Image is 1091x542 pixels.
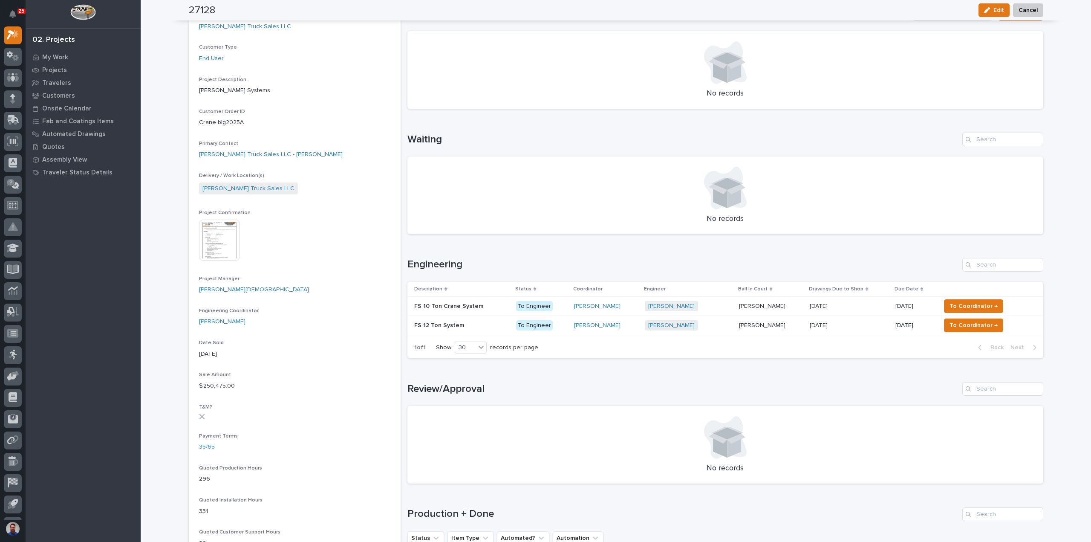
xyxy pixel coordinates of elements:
[199,210,251,215] span: Project Confirmation
[199,45,237,50] span: Customer Type
[199,466,262,471] span: Quoted Production Hours
[11,10,22,24] div: Notifications25
[574,303,621,310] a: [PERSON_NAME]
[418,214,1033,224] p: No records
[26,153,141,166] a: Assembly View
[199,372,231,377] span: Sale Amount
[26,115,141,128] a: Fab and Coatings Items
[944,319,1003,332] button: To Coordinator →
[19,8,24,14] p: 25
[962,133,1043,146] input: Search
[26,51,141,64] a: My Work
[407,383,959,395] h1: Review/Approval
[199,382,390,391] p: $ 250,475.00
[738,284,768,294] p: Ball In Court
[407,133,959,146] h1: Waiting
[4,5,22,23] button: Notifications
[944,299,1003,313] button: To Coordinator →
[1007,344,1043,351] button: Next
[199,86,390,95] p: [PERSON_NAME] Systems
[199,443,215,452] a: 35/65
[26,76,141,89] a: Travelers
[1019,5,1038,15] span: Cancel
[407,296,1043,316] tr: FS 10 Ton Crane SystemFS 10 Ton Crane System To Engineer[PERSON_NAME] [PERSON_NAME] [PERSON_NAME]...
[407,508,959,520] h1: Production + Done
[515,284,531,294] p: Status
[993,6,1004,14] span: Edit
[199,173,264,178] span: Delivery / Work Location(s)
[26,166,141,179] a: Traveler Status Details
[199,77,246,82] span: Project Description
[199,308,259,313] span: Engineering Coordinator
[42,92,75,100] p: Customers
[985,344,1004,351] span: Back
[199,54,224,63] a: End User
[895,322,933,329] p: [DATE]
[199,150,343,159] a: [PERSON_NAME] Truck Sales LLC - [PERSON_NAME]
[1013,3,1043,17] button: Cancel
[42,54,68,61] p: My Work
[407,258,959,271] h1: Engineering
[42,105,92,113] p: Onsite Calendar
[971,344,1007,351] button: Back
[407,337,433,358] p: 1 of 1
[895,284,918,294] p: Due Date
[516,301,553,312] div: To Engineer
[199,285,309,294] a: [PERSON_NAME][DEMOGRAPHIC_DATA]
[810,301,829,310] p: [DATE]
[70,4,95,20] img: Workspace Logo
[950,301,998,311] span: To Coordinator →
[4,520,22,538] button: users-avatar
[418,464,1033,473] p: No records
[42,169,113,177] p: Traveler Status Details
[574,322,621,329] a: [PERSON_NAME]
[32,35,75,45] div: 02. Projects
[199,434,238,439] span: Payment Terms
[199,109,245,114] span: Customer Order ID
[809,284,863,294] p: Drawings Due to Shop
[573,284,603,294] p: Coordinator
[26,89,141,102] a: Customers
[414,320,466,329] p: FS 12 Ton System
[42,143,65,151] p: Quotes
[516,320,553,331] div: To Engineer
[26,64,141,76] a: Projects
[199,340,224,345] span: Date Sold
[414,284,442,294] p: Description
[199,276,240,281] span: Project Manager
[26,128,141,140] a: Automated Drawings
[199,118,390,127] p: Crane blg2025A
[407,316,1043,335] tr: FS 12 Ton SystemFS 12 Ton System To Engineer[PERSON_NAME] [PERSON_NAME] [PERSON_NAME][PERSON_NAME...
[644,284,666,294] p: Engineer
[42,130,106,138] p: Automated Drawings
[199,22,291,31] a: [PERSON_NAME] Truck Sales LLC
[199,507,390,516] p: 331
[42,156,87,164] p: Assembly View
[490,344,538,351] p: records per page
[962,258,1043,272] input: Search
[962,382,1043,396] input: Search
[739,320,787,329] p: [PERSON_NAME]
[1010,344,1029,351] span: Next
[739,301,787,310] p: [PERSON_NAME]
[199,141,238,146] span: Primary Contact
[199,530,280,535] span: Quoted Customer Support Hours
[199,498,263,503] span: Quoted Installation Hours
[414,301,485,310] p: FS 10 Ton Crane System
[895,303,933,310] p: [DATE]
[189,4,215,17] h2: 27128
[202,184,294,193] a: [PERSON_NAME] Truck Sales LLC
[962,507,1043,521] div: Search
[418,89,1033,99] p: No records
[199,317,245,326] a: [PERSON_NAME]
[648,322,695,329] a: [PERSON_NAME]
[26,140,141,153] a: Quotes
[199,350,390,359] p: [DATE]
[199,405,212,410] span: T&M?
[42,79,71,87] p: Travelers
[26,102,141,115] a: Onsite Calendar
[455,343,476,352] div: 30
